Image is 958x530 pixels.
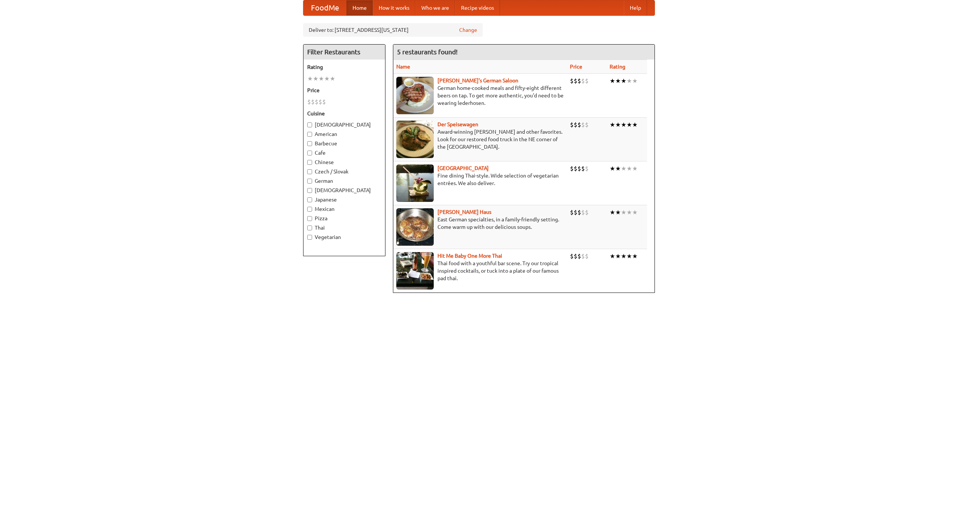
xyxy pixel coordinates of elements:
input: Cafe [307,151,312,155]
a: Name [396,64,410,70]
label: Chinese [307,158,381,166]
input: Thai [307,225,312,230]
li: $ [585,121,589,129]
li: $ [577,208,581,216]
b: [PERSON_NAME]'s German Saloon [437,78,518,84]
li: $ [570,252,574,260]
li: ★ [313,75,318,83]
a: How it works [373,0,415,15]
img: babythai.jpg [396,252,434,290]
input: Vegetarian [307,235,312,240]
a: Hit Me Baby One More Thai [437,253,502,259]
li: ★ [610,252,615,260]
img: kohlhaus.jpg [396,208,434,246]
li: ★ [621,77,626,85]
li: $ [315,98,318,106]
li: ★ [632,208,638,216]
li: ★ [632,252,638,260]
label: American [307,130,381,138]
img: speisewagen.jpg [396,121,434,158]
a: FoodMe [303,0,347,15]
li: ★ [626,164,632,173]
li: ★ [615,164,621,173]
li: ★ [632,121,638,129]
li: ★ [621,208,626,216]
h4: Filter Restaurants [303,45,385,60]
input: [DEMOGRAPHIC_DATA] [307,188,312,193]
li: $ [574,77,577,85]
li: $ [574,121,577,129]
a: Help [624,0,647,15]
ng-pluralize: 5 restaurants found! [397,48,458,55]
li: $ [574,164,577,173]
label: [DEMOGRAPHIC_DATA] [307,121,381,128]
li: ★ [621,252,626,260]
li: $ [581,208,585,216]
input: Japanese [307,197,312,202]
label: Cafe [307,149,381,157]
li: ★ [621,121,626,129]
input: Chinese [307,160,312,165]
p: Fine dining Thai-style. Wide selection of vegetarian entrées. We also deliver. [396,172,564,187]
li: $ [574,208,577,216]
li: ★ [330,75,335,83]
li: $ [577,252,581,260]
li: ★ [632,77,638,85]
li: $ [311,98,315,106]
li: $ [585,77,589,85]
label: German [307,177,381,185]
li: $ [581,252,585,260]
img: esthers.jpg [396,77,434,114]
li: ★ [615,252,621,260]
p: German home-cooked meals and fifty-eight different beers on tap. To get more authentic, you'd nee... [396,84,564,107]
a: Change [459,26,477,34]
a: [GEOGRAPHIC_DATA] [437,165,489,171]
li: ★ [626,252,632,260]
li: $ [577,164,581,173]
li: $ [577,77,581,85]
li: ★ [615,77,621,85]
p: Thai food with a youthful bar scene. Try our tropical inspired cocktails, or tuck into a plate of... [396,260,564,282]
div: Deliver to: [STREET_ADDRESS][US_STATE] [303,23,483,37]
li: $ [585,208,589,216]
label: Japanese [307,196,381,203]
label: Thai [307,224,381,231]
h5: Cuisine [307,110,381,117]
h5: Rating [307,63,381,71]
li: ★ [610,121,615,129]
img: satay.jpg [396,164,434,202]
li: $ [570,164,574,173]
p: Award-winning [PERSON_NAME] and other favorites. Look for our restored food truck in the NE corne... [396,128,564,151]
a: Who we are [415,0,455,15]
li: ★ [626,121,632,129]
input: Czech / Slovak [307,169,312,174]
label: Czech / Slovak [307,168,381,175]
h5: Price [307,87,381,94]
li: ★ [615,208,621,216]
a: Recipe videos [455,0,500,15]
li: ★ [318,75,324,83]
li: $ [585,252,589,260]
label: Barbecue [307,140,381,147]
li: ★ [626,208,632,216]
a: Rating [610,64,625,70]
input: German [307,179,312,184]
li: $ [581,121,585,129]
input: Pizza [307,216,312,221]
li: ★ [615,121,621,129]
a: Der Speisewagen [437,121,478,127]
li: $ [570,208,574,216]
label: Mexican [307,205,381,213]
a: Price [570,64,582,70]
li: ★ [324,75,330,83]
input: [DEMOGRAPHIC_DATA] [307,122,312,127]
li: ★ [610,77,615,85]
li: $ [318,98,322,106]
b: [PERSON_NAME] Haus [437,209,491,215]
li: ★ [621,164,626,173]
li: ★ [307,75,313,83]
li: ★ [632,164,638,173]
